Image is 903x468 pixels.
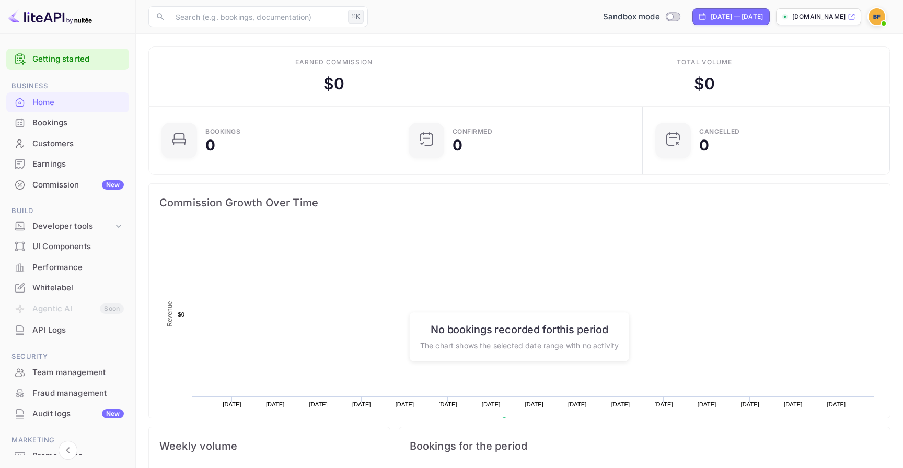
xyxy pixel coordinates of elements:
[6,154,129,173] a: Earnings
[827,401,846,407] text: [DATE]
[166,301,173,326] text: Revenue
[6,134,129,154] div: Customers
[6,351,129,362] span: Security
[32,97,124,109] div: Home
[159,438,379,454] span: Weekly volume
[223,401,241,407] text: [DATE]
[32,367,124,379] div: Team management
[32,53,124,65] a: Getting started
[309,401,328,407] text: [DATE]
[482,401,501,407] text: [DATE]
[169,6,344,27] input: Search (e.g. bookings, documentation)
[32,158,124,170] div: Earnings
[420,340,619,350] p: The chart shows the selected date range with no activity
[6,320,129,340] a: API Logs
[6,175,129,195] div: CommissionNew
[784,401,803,407] text: [DATE]
[32,220,113,232] div: Developer tools
[32,408,124,420] div: Audit logs
[568,401,587,407] text: [DATE]
[159,194,879,211] span: Commission Growth Over Time
[699,128,740,135] div: CANCELLED
[6,278,129,298] div: Whitelabel
[6,404,129,423] a: Audit logsNew
[352,401,371,407] text: [DATE]
[6,362,129,383] div: Team management
[6,362,129,382] a: Team management
[6,237,129,256] a: UI Components
[205,138,215,153] div: 0
[266,401,285,407] text: [DATE]
[6,113,129,132] a: Bookings
[511,417,538,425] text: Revenue
[396,401,414,407] text: [DATE]
[6,278,129,297] a: Whitelabel
[6,258,129,277] a: Performance
[6,320,129,341] div: API Logs
[420,323,619,335] h6: No bookings recorded for this period
[32,241,124,253] div: UI Components
[711,12,763,21] div: [DATE] — [DATE]
[654,401,673,407] text: [DATE]
[6,92,129,113] div: Home
[102,180,124,190] div: New
[869,8,885,25] img: bahsis faical
[6,113,129,133] div: Bookings
[6,92,129,112] a: Home
[102,409,124,418] div: New
[6,217,129,236] div: Developer tools
[32,324,124,336] div: API Logs
[6,383,129,403] a: Fraud management
[6,205,129,217] span: Build
[438,401,457,407] text: [DATE]
[8,8,92,25] img: LiteAPI logo
[295,57,373,67] div: Earned commission
[32,117,124,129] div: Bookings
[6,134,129,153] a: Customers
[694,72,715,96] div: $ 0
[59,441,77,460] button: Collapse navigation
[6,435,129,446] span: Marketing
[32,138,124,150] div: Customers
[32,388,124,400] div: Fraud management
[677,57,733,67] div: Total volume
[453,128,493,135] div: Confirmed
[178,311,184,318] text: $0
[603,11,660,23] span: Sandbox mode
[32,282,124,294] div: Whitelabel
[6,237,129,257] div: UI Components
[698,401,716,407] text: [DATE]
[32,262,124,274] div: Performance
[6,49,129,70] div: Getting started
[740,401,759,407] text: [DATE]
[32,179,124,191] div: Commission
[32,450,124,462] div: Promo codes
[699,138,709,153] div: 0
[6,383,129,404] div: Fraud management
[525,401,543,407] text: [DATE]
[6,404,129,424] div: Audit logsNew
[205,128,240,135] div: Bookings
[323,72,344,96] div: $ 0
[6,258,129,278] div: Performance
[792,12,846,21] p: [DOMAIN_NAME]
[599,11,684,23] div: Switch to Production mode
[6,175,129,194] a: CommissionNew
[6,154,129,174] div: Earnings
[6,446,129,465] a: Promo codes
[348,10,364,24] div: ⌘K
[6,80,129,92] span: Business
[611,401,630,407] text: [DATE]
[410,438,879,454] span: Bookings for the period
[453,138,462,153] div: 0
